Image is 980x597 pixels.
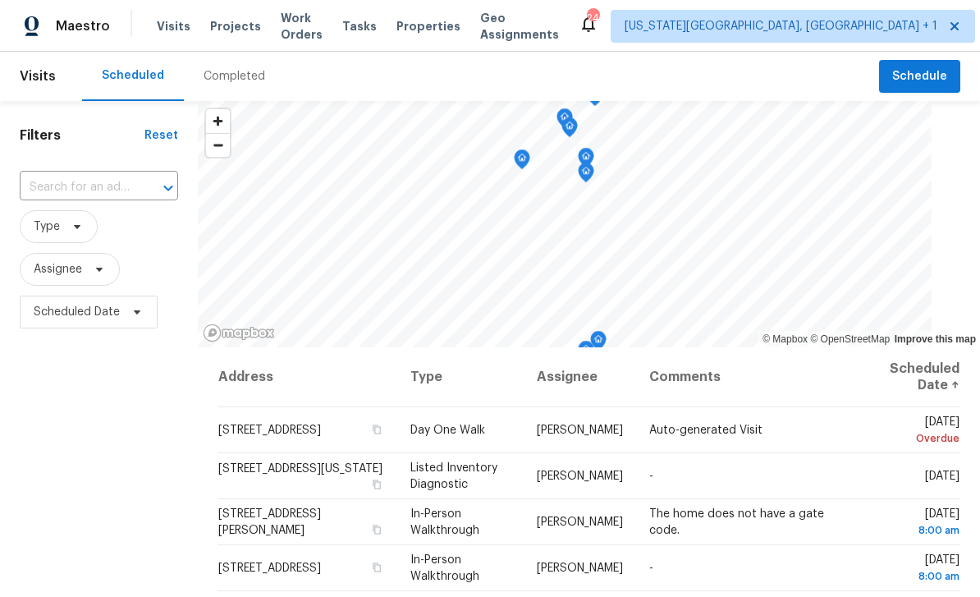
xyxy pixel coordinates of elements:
span: [PERSON_NAME] [537,563,623,574]
a: Improve this map [895,333,976,345]
th: Comments [636,347,859,407]
span: [DATE] [872,554,959,585]
button: Copy Address [369,422,384,437]
a: OpenStreetMap [810,333,890,345]
span: Scheduled Date [34,304,120,320]
div: 8:00 am [872,568,959,585]
span: Auto-generated Visit [649,425,762,436]
h1: Filters [20,127,144,144]
span: [PERSON_NAME] [537,425,623,436]
div: Completed [204,68,265,85]
span: [DATE] [925,471,959,482]
span: [DATE] [872,416,959,447]
span: [STREET_ADDRESS][PERSON_NAME] [218,508,321,536]
span: Type [34,218,60,235]
span: [STREET_ADDRESS][US_STATE] [218,463,382,475]
span: Maestro [56,18,110,34]
span: Visits [157,18,190,34]
span: Geo Assignments [480,10,559,43]
span: Day One Walk [410,425,485,436]
a: Mapbox [762,333,808,345]
span: Visits [20,58,56,94]
span: In-Person Walkthrough [410,508,479,536]
span: - [649,471,653,482]
span: Work Orders [281,10,323,43]
div: Reset [144,127,178,144]
button: Zoom out [206,133,230,157]
button: Copy Address [369,522,384,537]
span: [STREET_ADDRESS] [218,425,321,436]
input: Search for an address... [20,175,132,200]
button: Copy Address [369,477,384,492]
button: Open [157,177,180,200]
span: The home does not have a gate code. [649,508,824,536]
th: Assignee [524,347,636,407]
span: [US_STATE][GEOGRAPHIC_DATA], [GEOGRAPHIC_DATA] + 1 [625,18,937,34]
canvas: Map [198,101,932,347]
button: Copy Address [369,560,384,575]
div: Map marker [590,331,607,356]
div: Map marker [578,163,594,188]
div: Map marker [514,149,530,175]
div: 8:00 am [872,522,959,539]
div: 24 [587,10,598,26]
span: Schedule [892,67,947,87]
span: Assignee [34,261,82,278]
button: Schedule [879,60,960,94]
span: [DATE] [872,508,959,539]
a: Mapbox homepage [203,324,275,342]
span: Properties [396,18,460,34]
div: Scheduled [102,67,164,84]
th: Type [397,347,524,407]
span: - [649,563,653,574]
span: Listed Inventory Diagnostic [410,462,497,490]
span: Tasks [342,21,377,32]
div: Map marker [578,341,594,366]
th: Address [218,347,397,407]
span: [PERSON_NAME] [537,471,623,482]
div: Map marker [561,117,578,143]
div: Map marker [578,148,594,173]
span: [STREET_ADDRESS] [218,563,321,574]
div: Overdue [872,430,959,447]
button: Zoom in [206,109,230,133]
div: Map marker [556,108,573,134]
span: Zoom out [206,134,230,157]
span: Projects [210,18,261,34]
th: Scheduled Date ↑ [859,347,960,407]
span: In-Person Walkthrough [410,554,479,582]
span: [PERSON_NAME] [537,517,623,528]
